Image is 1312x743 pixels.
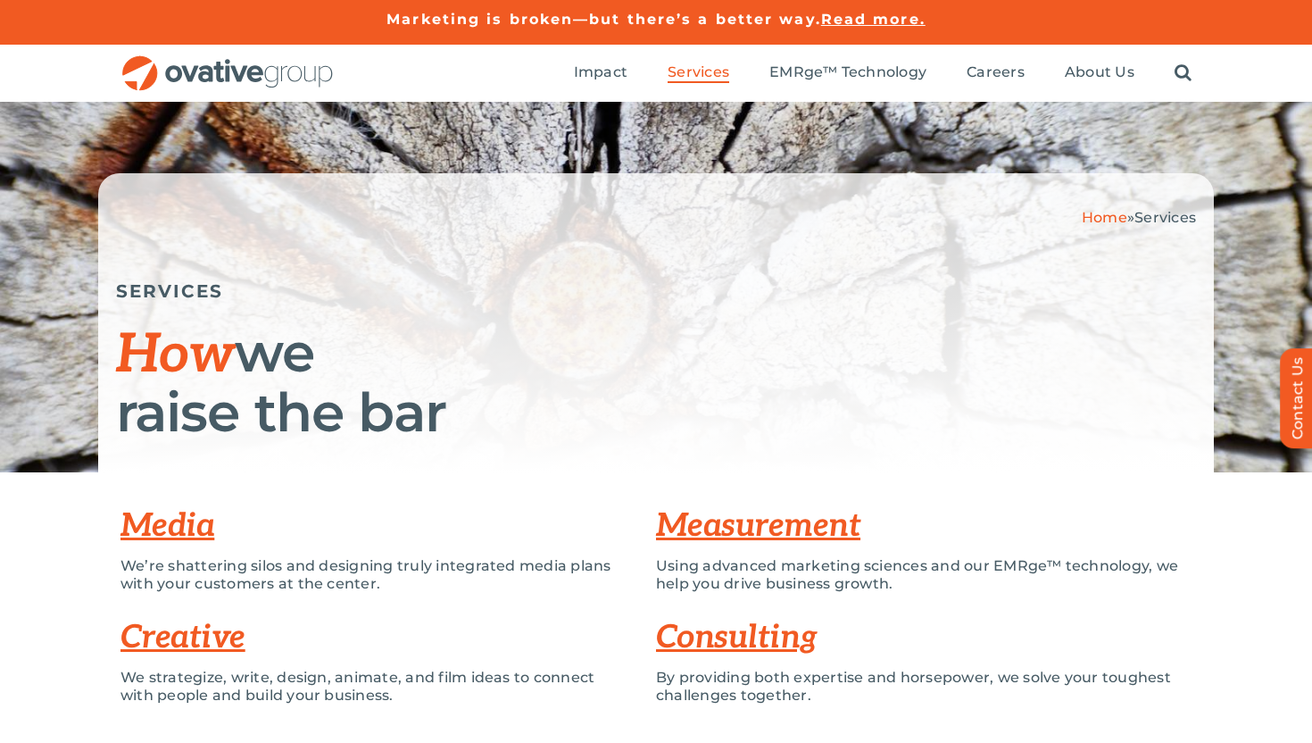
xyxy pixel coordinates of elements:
nav: Menu [574,45,1192,102]
span: How [116,323,235,388]
a: Read more. [821,11,926,28]
span: Impact [574,63,627,81]
a: Services [668,63,729,83]
a: Measurement [656,506,860,546]
a: Home [1082,209,1127,226]
a: Creative [120,618,245,657]
span: About Us [1065,63,1134,81]
h5: SERVICES [116,280,1196,302]
a: OG_Full_horizontal_RGB [120,54,335,71]
span: Services [668,63,729,81]
span: EMRge™ Technology [769,63,926,81]
p: By providing both expertise and horsepower, we solve your toughest challenges together. [656,669,1192,705]
p: Using advanced marketing sciences and our EMRge™ technology, we help you drive business growth. [656,557,1192,593]
a: EMRge™ Technology [769,63,926,83]
a: About Us [1065,63,1134,83]
h1: we raise the bar [116,324,1196,441]
a: Consulting [656,618,818,657]
a: Impact [574,63,627,83]
a: Careers [967,63,1025,83]
a: Media [120,506,214,546]
span: Careers [967,63,1025,81]
a: Search [1175,63,1192,83]
span: Services [1134,209,1196,226]
p: We strategize, write, design, animate, and film ideas to connect with people and build your busin... [120,669,629,705]
a: Marketing is broken—but there’s a better way. [386,11,821,28]
span: » [1082,209,1196,226]
p: We’re shattering silos and designing truly integrated media plans with your customers at the center. [120,557,629,593]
